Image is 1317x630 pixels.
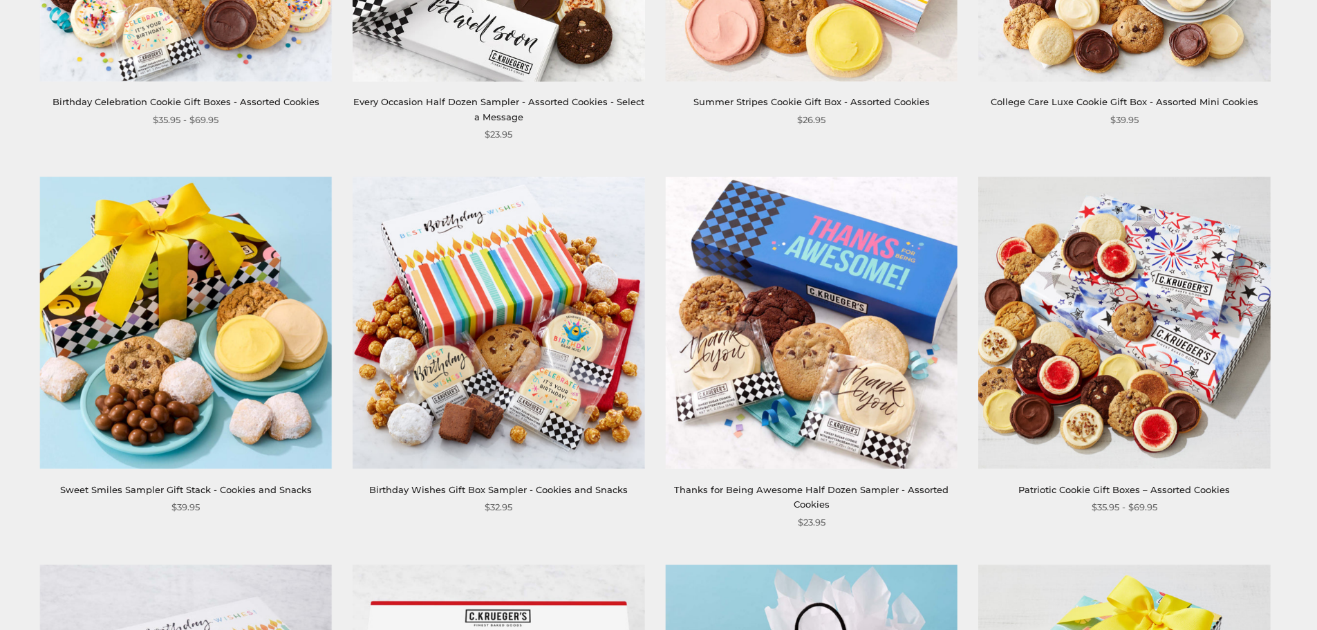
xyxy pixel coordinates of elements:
[60,484,312,495] a: Sweet Smiles Sampler Gift Stack - Cookies and Snacks
[978,177,1270,469] img: Patriotic Cookie Gift Boxes – Assorted Cookies
[53,96,319,107] a: Birthday Celebration Cookie Gift Boxes - Assorted Cookies
[153,113,218,127] span: $35.95 - $69.95
[171,500,200,515] span: $39.95
[693,96,930,107] a: Summer Stripes Cookie Gift Box - Assorted Cookies
[353,177,644,469] img: Birthday Wishes Gift Box Sampler - Cookies and Snacks
[991,96,1258,107] a: College Care Luxe Cookie Gift Box - Assorted Mini Cookies
[40,177,332,469] img: Sweet Smiles Sampler Gift Stack - Cookies and Snacks
[666,177,958,469] img: Thanks for Being Awesome Half Dozen Sampler - Assorted Cookies
[369,484,628,495] a: Birthday Wishes Gift Box Sampler - Cookies and Snacks
[1018,484,1230,495] a: Patriotic Cookie Gift Boxes – Assorted Cookies
[798,515,825,530] span: $23.95
[485,500,512,515] span: $32.95
[1110,113,1139,127] span: $39.95
[1092,500,1157,515] span: $35.95 - $69.95
[797,113,825,127] span: $26.95
[353,96,644,122] a: Every Occasion Half Dozen Sampler - Assorted Cookies - Select a Message
[674,484,949,510] a: Thanks for Being Awesome Half Dozen Sampler - Assorted Cookies
[11,577,143,619] iframe: Sign Up via Text for Offers
[485,127,512,142] span: $23.95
